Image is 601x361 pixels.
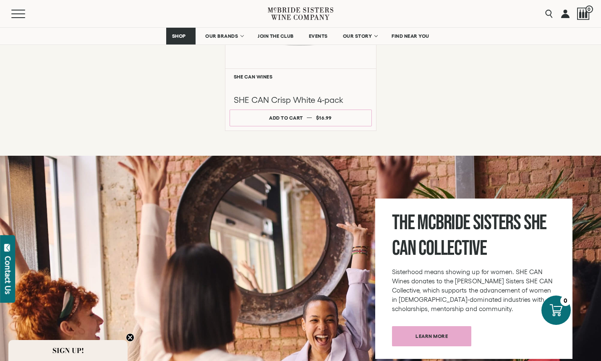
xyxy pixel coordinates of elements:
span: The [392,210,414,235]
button: Add to cart $16.99 [230,110,372,126]
button: Close teaser [126,333,134,342]
span: JOIN THE CLUB [258,33,294,39]
span: Sisters [473,210,521,235]
a: FIND NEAR YOU [386,28,435,44]
div: Contact Us [4,256,12,294]
a: JOIN THE CLUB [252,28,299,44]
span: EVENTS [309,33,328,39]
span: CAN [392,236,415,261]
span: $16.99 [316,115,332,120]
span: Collective [418,236,487,261]
span: SIGN UP! [52,345,84,356]
a: Learn more [392,326,471,346]
a: OUR BRANDS [200,28,248,44]
span: 0 [585,5,593,13]
a: SHOP [166,28,196,44]
span: McBride [417,210,470,235]
a: EVENTS [303,28,333,44]
span: SHOP [172,33,186,39]
div: Add to cart [269,112,303,124]
div: SIGN UP!Close teaser [8,340,128,361]
div: 0 [560,296,571,306]
h3: SHE CAN Crisp White 4-pack [234,94,368,105]
p: Sisterhood means showing up for women. SHE CAN Wines donates to the [PERSON_NAME] Sisters SHE CAN... [392,267,556,314]
a: OUR STORY [337,28,382,44]
span: OUR STORY [343,33,372,39]
span: Learn more [401,328,463,344]
span: SHE [524,210,546,235]
span: FIND NEAR YOU [392,33,429,39]
button: Mobile Menu Trigger [11,10,42,18]
h6: SHE CAN Wines [234,74,368,79]
span: OUR BRANDS [205,33,238,39]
